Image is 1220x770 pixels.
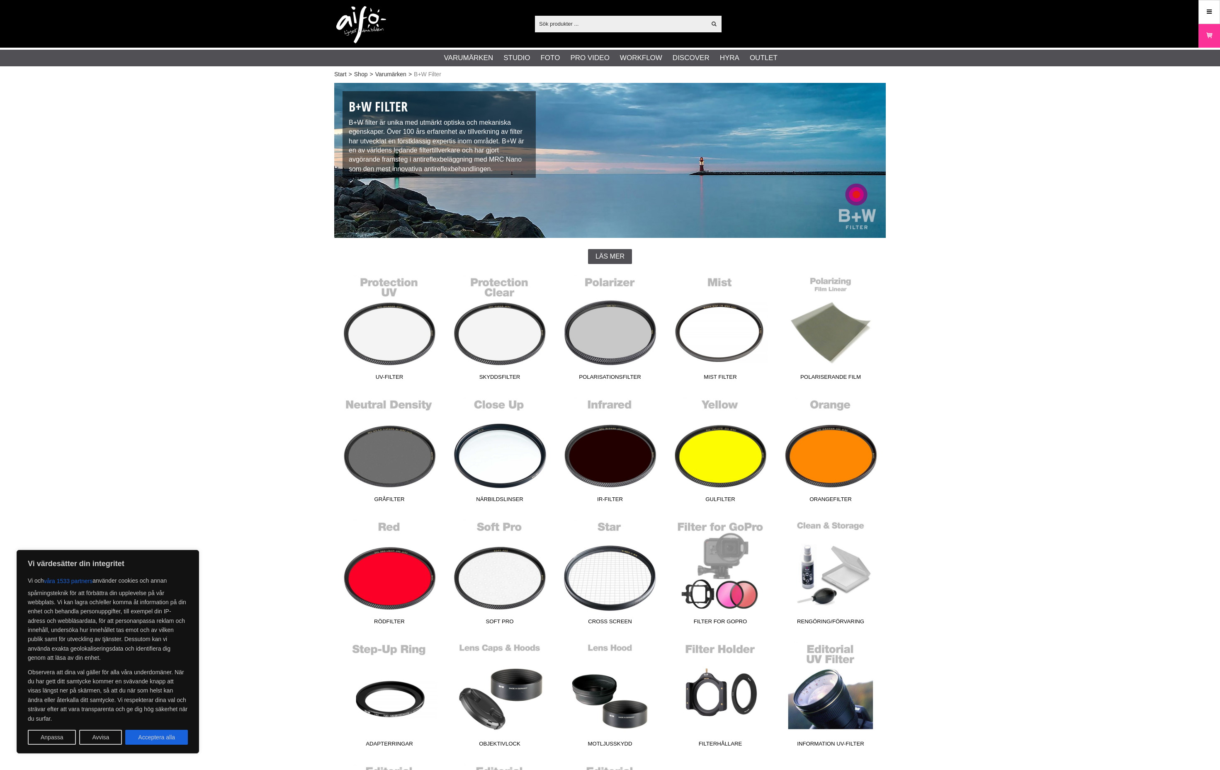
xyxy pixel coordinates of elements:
a: Mist Filter [665,272,775,384]
span: Rengöring/Förvaring [775,617,886,629]
a: Pro Video [570,53,609,63]
span: Filter for GoPro [665,617,775,629]
span: Närbildslinser [445,495,555,506]
a: Gulfilter [665,395,775,506]
img: B+W Filter [334,83,886,238]
span: Polariserande film [775,373,886,384]
a: Varumärken [375,70,406,79]
button: Acceptera alla [125,730,188,745]
a: IR-Filter [555,395,665,506]
span: IR-Filter [555,495,665,506]
a: Workflow [620,53,662,63]
span: Objektivlock [445,740,555,751]
span: Rödfilter [334,617,445,629]
img: logo.png [336,6,386,44]
a: Gråfilter [334,395,445,506]
a: Outlet [750,53,778,63]
a: Foto [540,53,560,63]
p: Vi värdesätter din integritet [28,559,188,569]
a: Polarisationsfilter [555,272,665,384]
span: Information UV-Filter [775,740,886,751]
span: Mist Filter [665,373,775,384]
a: Soft Pro [445,517,555,629]
a: Objektivlock [445,639,555,751]
a: Orangefilter [775,395,886,506]
span: > [408,70,412,79]
span: Motljusskydd [555,740,665,751]
span: > [369,70,373,79]
a: Information UV-Filter [775,639,886,751]
a: Discover [673,53,710,63]
input: Sök produkter ... [535,17,706,30]
span: Adapterringar [334,740,445,751]
button: Avvisa [79,730,122,745]
span: Gråfilter [334,495,445,506]
span: Filterhållare [665,740,775,751]
span: Läs mer [595,253,625,260]
a: Filterhållare [665,639,775,751]
span: UV-Filter [334,373,445,384]
a: Start [334,70,347,79]
span: > [349,70,352,79]
a: Cross Screen [555,517,665,629]
button: våra 1533 partners [44,574,93,588]
a: Adapterringar [334,639,445,751]
div: Vi värdesätter din integritet [17,550,199,753]
span: Polarisationsfilter [555,373,665,384]
button: Anpassa [28,730,76,745]
a: Motljusskydd [555,639,665,751]
a: Hyra [720,53,739,63]
a: Rödfilter [334,517,445,629]
p: Observera att dina val gäller för alla våra underdomäner. När du har gett ditt samtycke kommer en... [28,668,188,723]
a: Filter for GoPro [665,517,775,629]
div: B+W filter är unika med utmärkt optiska och mekaniska egenskaper. Över 100 års erfarenhet av till... [343,91,536,178]
a: Varumärken [444,53,493,63]
a: UV-Filter [334,272,445,384]
span: Soft Pro [445,617,555,629]
a: Närbildslinser [445,395,555,506]
a: Polariserande film [775,272,886,384]
span: Cross Screen [555,617,665,629]
span: Gulfilter [665,495,775,506]
span: Skyddsfilter [445,373,555,384]
h1: B+W Filter [349,97,530,116]
a: Studio [503,53,530,63]
span: B+W Filter [414,70,441,79]
a: Rengöring/Förvaring [775,517,886,629]
span: Orangefilter [775,495,886,506]
a: Skyddsfilter [445,272,555,384]
a: Shop [354,70,368,79]
p: Vi och använder cookies och annan spårningsteknik för att förbättra din upplevelse på vår webbpla... [28,574,188,663]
